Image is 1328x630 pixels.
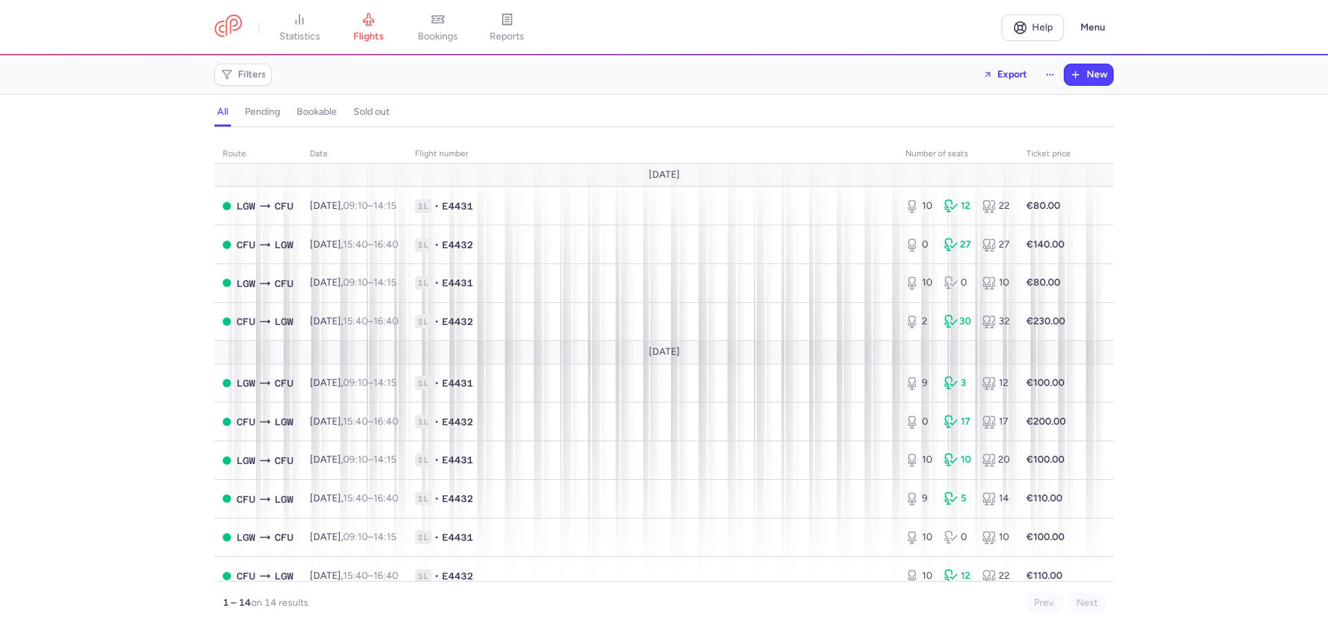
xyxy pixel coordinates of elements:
[982,453,1010,467] div: 20
[415,238,432,252] span: 1L
[905,238,933,252] div: 0
[265,12,334,43] a: statistics
[238,69,266,80] span: Filters
[442,199,473,213] span: E4431
[442,276,473,290] span: E4431
[944,238,972,252] div: 27
[944,569,972,583] div: 12
[905,199,933,213] div: 10
[343,454,396,465] span: –
[442,453,473,467] span: E4431
[997,69,1027,80] span: Export
[275,530,293,545] span: CFU
[275,314,293,329] span: LGW
[974,64,1036,86] button: Export
[944,276,972,290] div: 0
[214,15,242,40] a: CitizenPlane red outlined logo
[343,492,398,504] span: –
[905,453,933,467] div: 10
[1026,239,1064,250] strong: €140.00
[905,415,933,429] div: 0
[275,453,293,468] span: CFU
[275,276,293,291] span: CFU
[982,315,1010,328] div: 32
[373,416,398,427] time: 16:40
[275,568,293,584] span: LGW
[373,570,398,582] time: 16:40
[275,198,293,214] span: CFU
[1026,593,1063,613] button: Prev.
[343,239,368,250] time: 15:40
[1069,593,1105,613] button: Next
[1026,377,1064,389] strong: €100.00
[1026,492,1062,504] strong: €110.00
[343,377,396,389] span: –
[982,530,1010,544] div: 10
[215,64,271,85] button: Filters
[1026,277,1060,288] strong: €80.00
[982,492,1010,506] div: 14
[223,597,251,609] strong: 1 – 14
[310,200,396,212] span: [DATE],
[442,238,473,252] span: E4432
[214,144,302,165] th: route
[1002,15,1064,41] a: Help
[1026,200,1060,212] strong: €80.00
[343,454,368,465] time: 09:10
[343,200,396,212] span: –
[905,530,933,544] div: 10
[353,106,389,118] h4: sold out
[403,12,472,43] a: bookings
[905,569,933,583] div: 10
[1026,315,1065,327] strong: €230.00
[434,199,439,213] span: •
[310,416,398,427] span: [DATE],
[982,199,1010,213] div: 22
[944,530,972,544] div: 0
[905,376,933,390] div: 9
[237,414,255,429] span: CFU
[237,314,255,329] span: CFU
[373,315,398,327] time: 16:40
[1064,64,1113,85] button: New
[310,315,398,327] span: [DATE],
[275,492,293,507] span: LGW
[982,276,1010,290] div: 10
[415,199,432,213] span: 1L
[415,530,432,544] span: 1L
[434,492,439,506] span: •
[310,454,396,465] span: [DATE],
[310,570,398,582] span: [DATE],
[434,376,439,390] span: •
[434,453,439,467] span: •
[944,492,972,506] div: 5
[275,414,293,429] span: LGW
[310,277,396,288] span: [DATE],
[343,416,368,427] time: 15:40
[649,169,680,180] span: [DATE]
[434,315,439,328] span: •
[310,239,398,250] span: [DATE],
[415,376,432,390] span: 1L
[982,376,1010,390] div: 12
[472,12,542,43] a: reports
[237,453,255,468] span: LGW
[310,531,396,543] span: [DATE],
[297,106,337,118] h4: bookable
[434,415,439,429] span: •
[373,492,398,504] time: 16:40
[343,277,368,288] time: 09:10
[442,492,473,506] span: E4432
[343,377,368,389] time: 09:10
[905,492,933,506] div: 9
[1087,69,1107,80] span: New
[905,315,933,328] div: 2
[217,106,228,118] h4: all
[982,415,1010,429] div: 17
[905,276,933,290] div: 10
[275,237,293,252] span: LGW
[373,377,396,389] time: 14:15
[415,569,432,583] span: 1L
[237,568,255,584] span: CFU
[334,12,403,43] a: flights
